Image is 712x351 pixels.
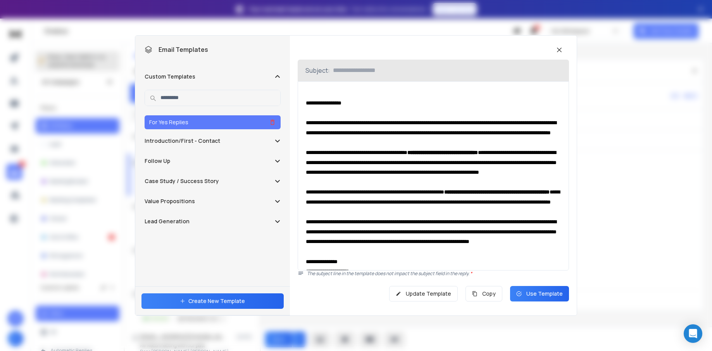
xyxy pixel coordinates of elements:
[145,217,281,225] button: Lead Generation
[307,271,569,277] p: The subject line in the template does not impact the subject field in the
[145,197,281,205] button: Value Propositions
[141,293,284,309] button: Create New Template
[305,66,330,75] p: Subject:
[145,177,281,185] button: Case Study / Success Story
[145,137,281,145] button: Introduction/First - Contact
[145,157,281,165] button: Follow Up
[458,270,472,277] span: reply.
[465,286,502,301] button: Copy
[684,324,702,343] div: Open Intercom Messenger
[389,286,458,301] button: Update Template
[510,286,569,301] button: Use Template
